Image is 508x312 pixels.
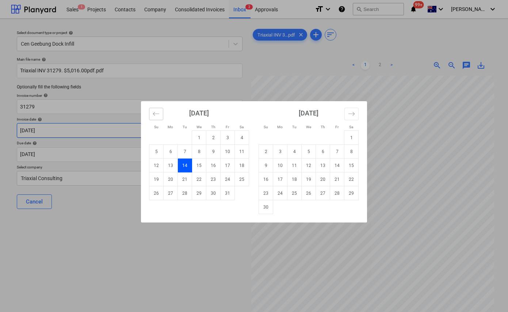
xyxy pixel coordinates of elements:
[206,159,221,172] td: Thursday, October 16, 2025
[302,159,316,172] td: Wednesday, November 12, 2025
[316,172,330,186] td: Thursday, November 20, 2025
[221,131,235,145] td: Friday, October 3, 2025
[149,145,164,159] td: Sunday, October 5, 2025
[292,125,297,129] small: Tu
[273,172,287,186] td: Monday, November 17, 2025
[306,125,311,129] small: We
[330,159,344,172] td: Friday, November 14, 2025
[259,200,273,214] td: Sunday, November 30, 2025
[259,159,273,172] td: Sunday, November 9, 2025
[259,172,273,186] td: Sunday, November 16, 2025
[164,186,178,200] td: Monday, October 27, 2025
[344,159,359,172] td: Saturday, November 15, 2025
[178,172,192,186] td: Tuesday, October 21, 2025
[141,101,367,222] div: Calendar
[164,145,178,159] td: Monday, October 6, 2025
[235,131,249,145] td: Saturday, October 4, 2025
[273,145,287,159] td: Monday, November 3, 2025
[149,159,164,172] td: Sunday, October 12, 2025
[211,125,215,129] small: Th
[335,125,339,129] small: Fr
[235,172,249,186] td: Saturday, October 25, 2025
[149,108,163,120] button: Move backward to switch to the previous month.
[206,145,221,159] td: Thursday, October 9, 2025
[316,186,330,200] td: Thursday, November 27, 2025
[330,145,344,159] td: Friday, November 7, 2025
[192,172,206,186] td: Wednesday, October 22, 2025
[316,145,330,159] td: Thursday, November 6, 2025
[273,186,287,200] td: Monday, November 24, 2025
[149,186,164,200] td: Sunday, October 26, 2025
[206,186,221,200] td: Thursday, October 30, 2025
[471,277,508,312] iframe: Chat Widget
[206,172,221,186] td: Thursday, October 23, 2025
[192,131,206,145] td: Wednesday, October 1, 2025
[287,159,302,172] td: Tuesday, November 11, 2025
[287,172,302,186] td: Tuesday, November 18, 2025
[235,159,249,172] td: Saturday, October 18, 2025
[321,125,325,129] small: Th
[206,131,221,145] td: Thursday, October 2, 2025
[154,125,158,129] small: Su
[149,172,164,186] td: Sunday, October 19, 2025
[221,145,235,159] td: Friday, October 10, 2025
[277,125,283,129] small: Mo
[302,186,316,200] td: Wednesday, November 26, 2025
[299,109,318,117] strong: [DATE]
[189,109,209,117] strong: [DATE]
[240,125,244,129] small: Sa
[168,125,173,129] small: Mo
[259,145,273,159] td: Sunday, November 2, 2025
[164,172,178,186] td: Monday, October 20, 2025
[226,125,229,129] small: Fr
[264,125,268,129] small: Su
[183,125,187,129] small: Tu
[287,186,302,200] td: Tuesday, November 25, 2025
[192,186,206,200] td: Wednesday, October 29, 2025
[344,172,359,186] td: Saturday, November 22, 2025
[221,159,235,172] td: Friday, October 17, 2025
[316,159,330,172] td: Thursday, November 13, 2025
[192,159,206,172] td: Wednesday, October 15, 2025
[221,172,235,186] td: Friday, October 24, 2025
[330,172,344,186] td: Friday, November 21, 2025
[349,125,353,129] small: Sa
[344,145,359,159] td: Saturday, November 8, 2025
[273,159,287,172] td: Monday, November 10, 2025
[178,145,192,159] td: Tuesday, October 7, 2025
[178,186,192,200] td: Tuesday, October 28, 2025
[330,186,344,200] td: Friday, November 28, 2025
[344,108,359,120] button: Move forward to switch to the next month.
[178,159,192,172] td: Selected. Tuesday, October 14, 2025
[192,145,206,159] td: Wednesday, October 8, 2025
[302,172,316,186] td: Wednesday, November 19, 2025
[235,145,249,159] td: Saturday, October 11, 2025
[196,125,202,129] small: We
[259,186,273,200] td: Sunday, November 23, 2025
[344,131,359,145] td: Saturday, November 1, 2025
[302,145,316,159] td: Wednesday, November 5, 2025
[221,186,235,200] td: Friday, October 31, 2025
[287,145,302,159] td: Tuesday, November 4, 2025
[164,159,178,172] td: Monday, October 13, 2025
[344,186,359,200] td: Saturday, November 29, 2025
